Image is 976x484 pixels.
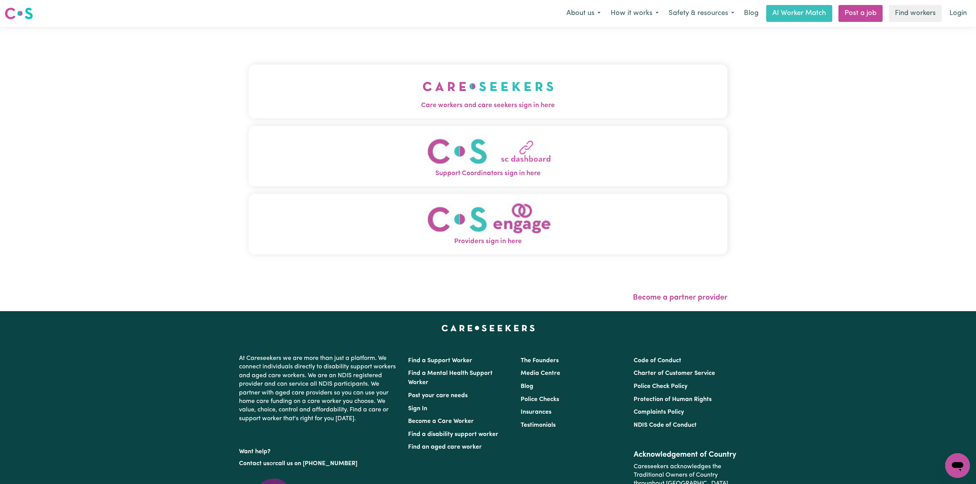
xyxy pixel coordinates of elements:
a: Blog [739,5,763,22]
a: Police Checks [521,396,559,403]
a: Post a job [838,5,883,22]
a: Charter of Customer Service [634,370,715,376]
a: Protection of Human Rights [634,396,712,403]
p: Want help? [239,444,399,456]
a: Become a Care Worker [408,418,474,424]
a: call us on [PHONE_NUMBER] [275,461,357,467]
span: Care workers and care seekers sign in here [249,101,727,111]
a: AI Worker Match [766,5,832,22]
a: Testimonials [521,422,556,428]
a: Careseekers home page [442,325,535,331]
a: Find a disability support worker [408,431,498,438]
a: Complaints Policy [634,409,684,415]
a: Insurances [521,409,551,415]
a: NDIS Code of Conduct [634,422,697,428]
img: Careseekers logo [5,7,33,20]
span: Support Coordinators sign in here [249,169,727,179]
a: Find a Mental Health Support Worker [408,370,493,386]
button: Care workers and care seekers sign in here [249,65,727,118]
a: Find workers [889,5,942,22]
iframe: Button to launch messaging window [945,453,970,478]
button: Providers sign in here [249,194,727,254]
a: Police Check Policy [634,383,687,390]
button: Safety & resources [664,5,739,22]
span: Providers sign in here [249,237,727,247]
a: Contact us [239,461,269,467]
a: Careseekers logo [5,5,33,22]
p: or [239,456,399,471]
a: Post your care needs [408,393,468,399]
p: At Careseekers we are more than just a platform. We connect individuals directly to disability su... [239,351,399,426]
a: Login [945,5,971,22]
a: Find an aged care worker [408,444,482,450]
a: Sign In [408,406,427,412]
a: Media Centre [521,370,560,376]
h2: Acknowledgement of Country [634,450,737,459]
button: How it works [606,5,664,22]
button: Support Coordinators sign in here [249,126,727,186]
a: The Founders [521,358,559,364]
button: About us [561,5,606,22]
a: Code of Conduct [634,358,681,364]
a: Blog [521,383,533,390]
a: Become a partner provider [633,294,727,302]
a: Find a Support Worker [408,358,472,364]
